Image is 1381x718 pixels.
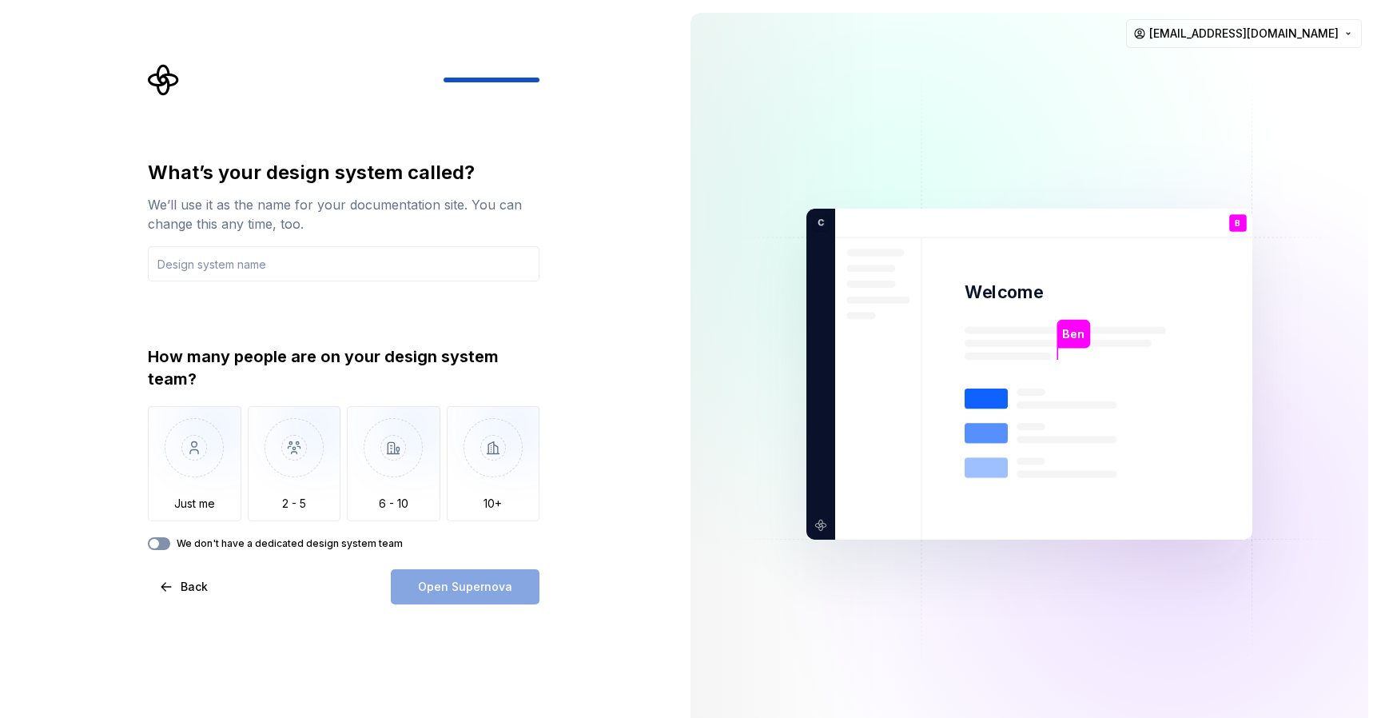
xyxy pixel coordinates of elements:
button: Back [148,569,221,604]
label: We don't have a dedicated design system team [177,537,403,550]
button: [EMAIL_ADDRESS][DOMAIN_NAME] [1126,19,1362,48]
p: Welcome [965,281,1043,304]
div: How many people are on your design system team? [148,345,539,390]
span: [EMAIL_ADDRESS][DOMAIN_NAME] [1149,26,1339,42]
p: B [1235,219,1240,228]
div: What’s your design system called? [148,160,539,185]
p: C [812,216,824,230]
div: We’ll use it as the name for your documentation site. You can change this any time, too. [148,195,539,233]
span: Back [181,579,208,595]
input: Design system name [148,246,539,281]
svg: Supernova Logo [148,64,180,96]
p: Ben [1062,325,1085,343]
